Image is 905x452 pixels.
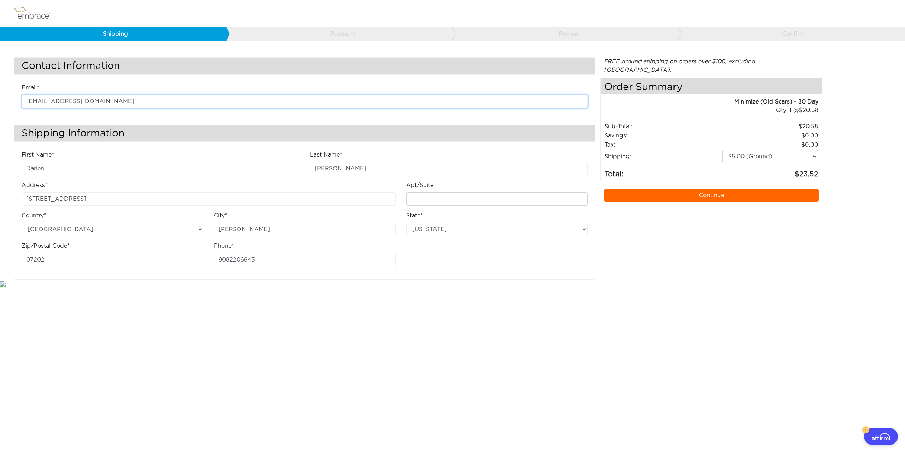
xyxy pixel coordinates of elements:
label: City* [214,211,227,220]
span: 20.58 [799,107,818,113]
td: 0.00 [722,140,818,149]
label: Last Name* [310,151,342,159]
td: 0.00 [722,131,818,140]
td: Sub-Total: [604,122,722,131]
td: Shipping: [604,149,722,164]
div: FREE ground shipping on orders over $100, excluding [GEOGRAPHIC_DATA]. [600,57,822,74]
label: State* [406,211,423,220]
label: First Name* [22,151,54,159]
h4: Order Summary [601,78,822,94]
h3: Shipping Information [14,125,595,142]
td: Total: [604,164,722,180]
div: 1 @ [609,106,818,115]
td: Savings : [604,131,722,140]
label: Email* [22,83,39,92]
label: Address* [22,181,47,189]
label: Country* [22,211,46,220]
a: Confirm [678,27,904,41]
a: Review [452,27,678,41]
td: Tax: [604,140,722,149]
div: Minimize (Old Scars) - 30 Day [601,98,818,106]
label: Apt/Suite [406,181,433,189]
td: 20.58 [722,122,818,131]
label: Phone* [214,242,234,250]
img: logo.png [12,5,58,22]
h3: Contact Information [14,58,595,74]
a: Payment [226,27,452,41]
a: Continue [604,189,819,202]
label: Zip/Postal Code* [22,242,70,250]
td: 23.52 [722,164,818,180]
